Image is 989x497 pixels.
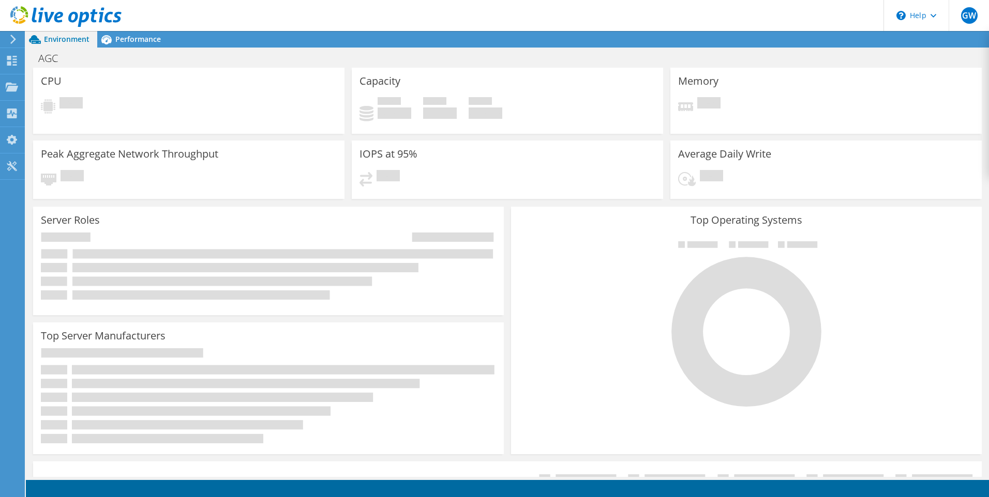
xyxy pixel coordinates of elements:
span: Performance [115,34,161,44]
h3: Memory [678,75,718,87]
span: Used [378,97,401,107]
h3: Peak Aggregate Network Throughput [41,148,218,160]
span: Free [423,97,446,107]
h3: IOPS at 95% [359,148,417,160]
span: GW [961,7,978,24]
span: Environment [44,34,89,44]
h4: 0 GiB [469,107,502,119]
h3: Capacity [359,75,400,87]
h4: 0 GiB [378,107,411,119]
span: Pending [700,170,723,184]
svg: \n [896,11,906,20]
span: Pending [697,97,721,111]
h1: AGC [34,53,74,64]
h3: Top Server Manufacturers [41,330,166,341]
span: Total [469,97,492,107]
h3: CPU [41,75,62,87]
span: Pending [59,97,83,111]
h3: Average Daily Write [678,148,771,160]
h4: 0 GiB [423,107,457,119]
span: Pending [377,170,400,184]
h3: Server Roles [41,214,100,226]
span: Pending [61,170,84,184]
h3: Top Operating Systems [519,214,974,226]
